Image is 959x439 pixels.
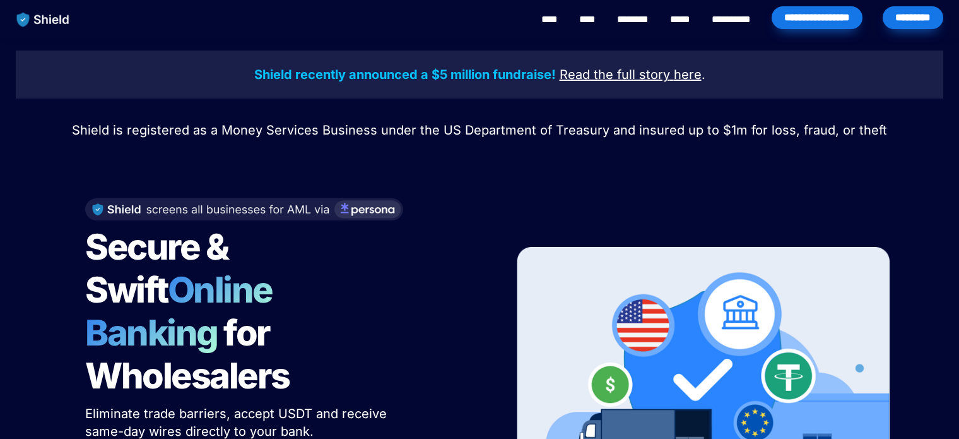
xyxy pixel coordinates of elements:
span: Eliminate trade barriers, accept USDT and receive same-day wires directly to your bank. [85,406,391,439]
a: Read the full story [560,69,670,81]
strong: Shield recently announced a $5 million fundraise! [254,67,556,82]
span: for Wholesalers [85,311,290,397]
span: Secure & Swift [85,226,234,311]
img: website logo [11,6,76,33]
span: . [702,67,705,82]
a: here [674,69,702,81]
u: here [674,67,702,82]
u: Read the full story [560,67,670,82]
span: Shield is registered as a Money Services Business under the US Department of Treasury and insured... [72,123,887,138]
span: Online Banking [85,268,285,354]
